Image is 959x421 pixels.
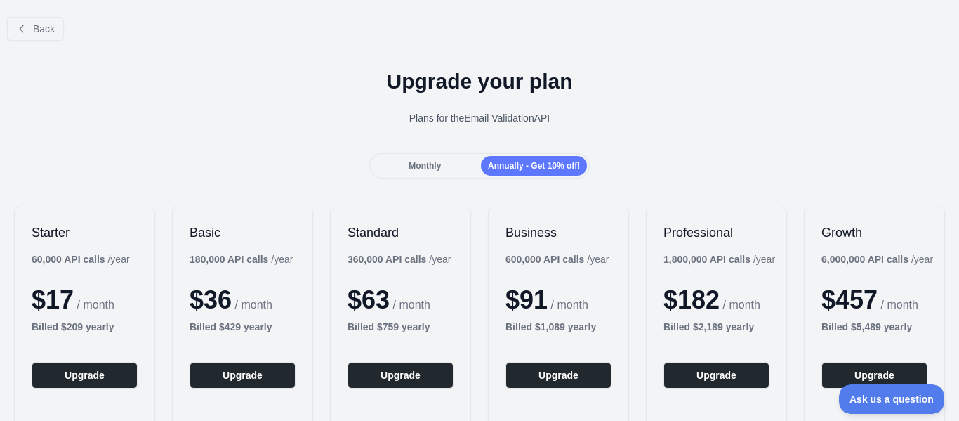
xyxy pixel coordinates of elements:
b: 600,000 API calls [505,254,584,265]
b: 1,800,000 API calls [663,254,750,265]
span: $ 457 [821,285,878,314]
div: / year [821,252,933,266]
div: / year [663,252,775,266]
span: $ 182 [663,285,720,314]
b: 6,000,000 API calls [821,254,908,265]
h2: Business [505,224,611,241]
span: $ 63 [348,285,390,314]
iframe: Toggle Customer Support [839,384,945,414]
div: / year [505,252,609,266]
h2: Professional [663,224,769,241]
div: / year [348,252,451,266]
span: $ 91 [505,285,548,314]
h2: Standard [348,224,454,241]
b: 360,000 API calls [348,254,426,265]
h2: Growth [821,224,927,241]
